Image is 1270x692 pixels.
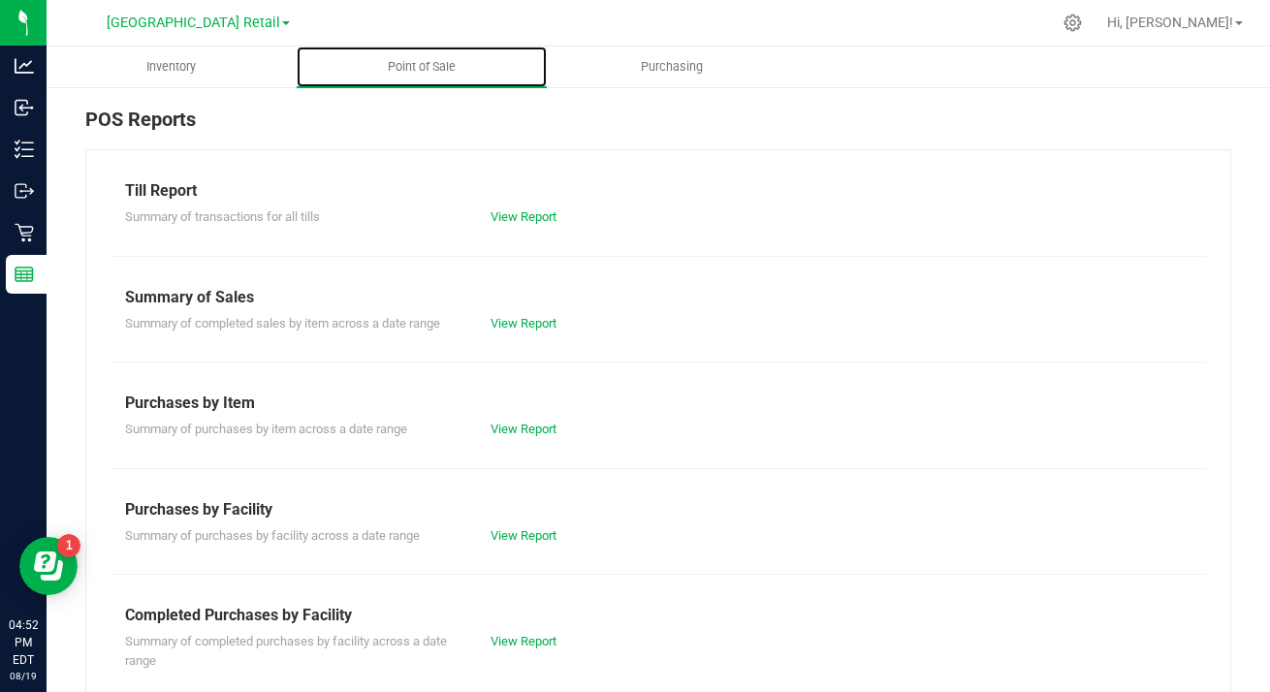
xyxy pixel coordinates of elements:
span: Summary of purchases by facility across a date range [125,528,420,543]
div: Purchases by Item [125,392,1191,415]
span: Summary of completed purchases by facility across a date range [125,634,447,668]
div: Till Report [125,179,1191,203]
p: 04:52 PM EDT [9,616,38,669]
span: Purchasing [615,58,729,76]
inline-svg: Retail [15,223,34,242]
div: POS Reports [85,105,1231,149]
div: Purchases by Facility [125,498,1191,521]
iframe: Resource center [19,537,78,595]
div: Summary of Sales [125,286,1191,309]
iframe: Resource center unread badge [57,534,80,557]
span: Hi, [PERSON_NAME]! [1107,15,1233,30]
inline-svg: Reports [15,265,34,284]
span: Point of Sale [362,58,482,76]
span: Summary of transactions for all tills [125,209,320,224]
inline-svg: Inbound [15,98,34,117]
span: [GEOGRAPHIC_DATA] Retail [107,15,280,31]
span: Inventory [120,58,222,76]
a: View Report [491,209,556,224]
span: Summary of completed sales by item across a date range [125,316,440,330]
a: View Report [491,634,556,648]
inline-svg: Inventory [15,140,34,159]
a: Purchasing [547,47,797,87]
span: Summary of purchases by item across a date range [125,422,407,436]
p: 08/19 [9,669,38,683]
a: View Report [491,422,556,436]
div: Manage settings [1061,14,1085,32]
a: View Report [491,316,556,330]
inline-svg: Outbound [15,181,34,201]
inline-svg: Analytics [15,56,34,76]
a: View Report [491,528,556,543]
a: Inventory [47,47,297,87]
a: Point of Sale [297,47,547,87]
div: Completed Purchases by Facility [125,604,1191,627]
